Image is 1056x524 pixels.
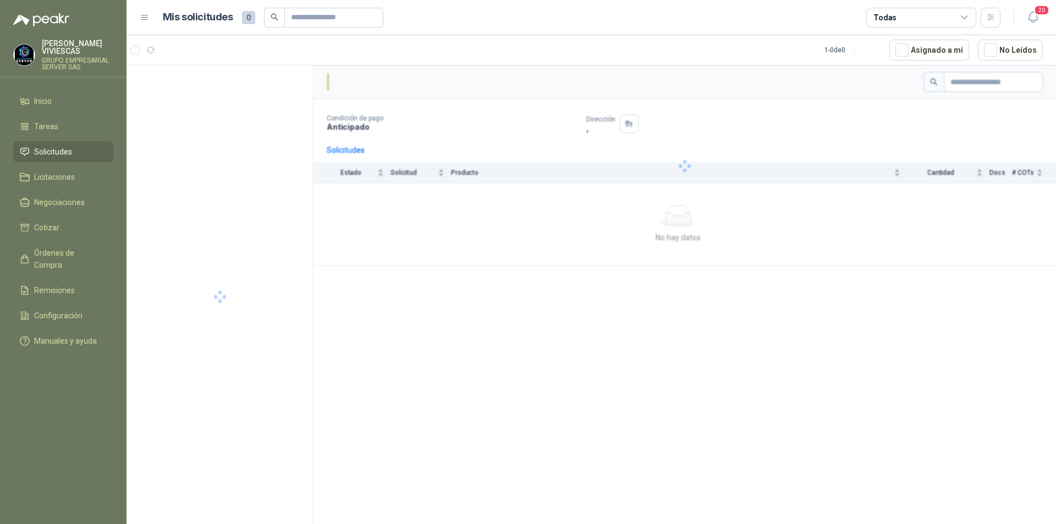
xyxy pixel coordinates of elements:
span: search [271,13,278,21]
span: Licitaciones [34,171,75,183]
a: Tareas [13,116,113,137]
span: 20 [1034,5,1049,15]
span: Tareas [34,120,58,133]
a: Manuales y ayuda [13,330,113,351]
span: Solicitudes [34,146,72,158]
p: GRUPO EMPRESARIAL SERVER SAS [42,57,113,70]
span: Cotizar [34,222,59,234]
span: Configuración [34,310,82,322]
h1: Mis solicitudes [163,9,233,25]
span: Remisiones [34,284,75,296]
a: Licitaciones [13,167,113,187]
a: Negociaciones [13,192,113,213]
span: Órdenes de Compra [34,247,103,271]
span: Negociaciones [34,196,85,208]
img: Logo peakr [13,13,69,26]
span: Manuales y ayuda [34,335,97,347]
div: 1 - 0 de 0 [824,41,881,59]
span: 0 [242,11,255,24]
a: Órdenes de Compra [13,242,113,275]
a: Configuración [13,305,113,326]
button: No Leídos [978,40,1043,60]
button: Asignado a mi [889,40,969,60]
a: Remisiones [13,280,113,301]
a: Cotizar [13,217,113,238]
span: Inicio [34,95,52,107]
a: Solicitudes [13,141,113,162]
div: Todas [873,12,897,24]
a: Inicio [13,91,113,112]
button: 20 [1023,8,1043,27]
p: [PERSON_NAME] VIVIESCAS [42,40,113,55]
img: Company Logo [14,45,35,65]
